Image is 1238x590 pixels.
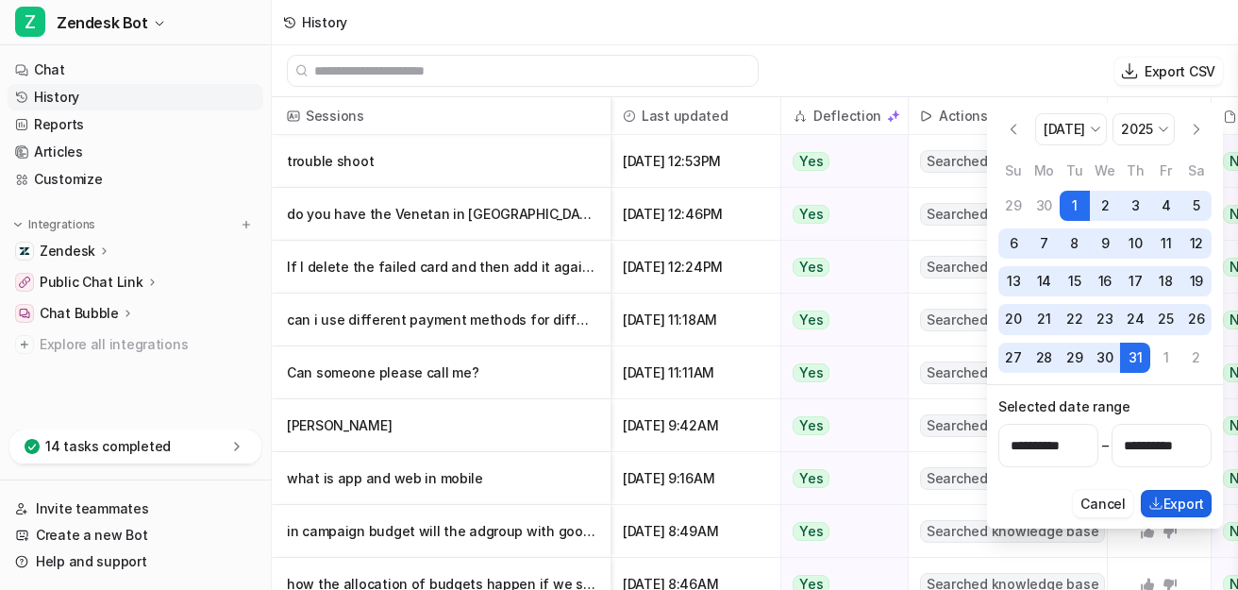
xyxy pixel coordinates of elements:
span: Yes [793,522,829,541]
p: do you have the Venetan in [GEOGRAPHIC_DATA] blueprinted, specifically the expo halls and ca [287,188,595,241]
span: Searched knowledge base [920,150,1105,173]
button: Wednesday, July 30th, 2025, selected [1090,343,1120,373]
span: Searched knowledge base [920,362,1105,384]
span: Searched knowledge base [920,203,1105,226]
div: History [302,12,347,32]
img: expand menu [11,218,25,231]
span: Yes [793,469,829,488]
button: Thursday, July 17th, 2025, selected [1120,266,1150,296]
button: Tuesday, July 1st, 2025, selected [1060,191,1090,221]
p: in campaign budget will the adgroup with good clicks allocate with high budget [287,505,595,558]
th: Friday [1150,160,1180,181]
button: Send a message… [324,498,354,529]
button: Home [295,8,331,43]
p: 14 tasks completed [45,437,171,456]
a: Chat [8,57,263,83]
div: what's your playground vs public chat? [74,109,362,150]
th: Thursday [1120,160,1150,181]
span: Searched knowledge base [920,309,1105,331]
th: Saturday [1181,160,1212,181]
b: [PERSON_NAME][EMAIL_ADDRESS][PERSON_NAME][DOMAIN_NAME] [30,214,287,266]
span: Searched knowledge base [920,520,1105,543]
button: Friday, July 4th, 2025, selected [1150,191,1180,221]
textarea: Message… [16,466,361,498]
button: Tuesday, July 29th, 2025, selected [1060,343,1090,373]
a: Articles [8,139,263,165]
button: Yes [781,399,897,452]
div: Operator says… [15,165,362,368]
button: Thursday, July 31st, 2025, selected [1120,343,1150,373]
span: [DATE] 8:49AM [619,505,773,558]
button: Wednesday, July 2nd, 2025, selected [1090,191,1120,221]
span: Explore all integrations [40,329,256,360]
button: Thursday, July 3rd, 2025, selected [1120,191,1150,221]
span: [DATE] 12:53PM [619,135,773,188]
span: Sessions [279,97,603,135]
div: Operator • Just now [30,330,144,342]
span: [DATE] 11:11AM [619,346,773,399]
span: Searched knowledge base [920,256,1105,278]
button: Cancel [1073,490,1132,517]
span: Yes [793,363,829,382]
a: Explore all integrations [8,331,263,358]
button: Friday, July 11th, 2025, selected [1150,228,1180,259]
p: what is app and web in mobile [287,452,595,505]
button: Yes [781,188,897,241]
button: Sunday, July 13th, 2025, selected [998,266,1029,296]
button: Friday, July 25th, 2025, selected [1150,304,1180,334]
p: Zendesk [40,242,95,261]
button: Tuesday, July 8th, 2025, selected [1060,228,1090,259]
a: History [8,84,263,110]
span: [DATE] 9:16AM [619,452,773,505]
span: Zendesk Bot [57,9,148,36]
button: Saturday, July 26th, 2025, selected [1181,304,1212,334]
button: Go to the Previous Month [998,114,1029,144]
span: [DATE] 12:46PM [619,188,773,241]
button: Yes [781,294,897,346]
button: Saturday, July 19th, 2025, selected [1181,266,1212,296]
button: Monday, July 14th, 2025, selected [1029,266,1059,296]
button: Monday, July 7th, 2025, selected [1029,228,1059,259]
a: Customize [8,166,263,193]
span: Searched knowledge base [920,467,1105,490]
span: [DATE] 11:18AM [619,294,773,346]
div: Close [331,8,365,42]
button: Saturday, July 12th, 2025, selected [1181,228,1212,259]
p: [PERSON_NAME] [287,399,595,452]
h2: Deflection [813,97,881,135]
th: Monday [1029,160,1059,181]
div: You’ll get replies here and in your email:✉️[PERSON_NAME][EMAIL_ADDRESS][PERSON_NAME][DOMAIN_NAME... [15,165,309,327]
div: what's your playground vs public chat? [89,120,347,139]
img: explore all integrations [15,335,34,354]
span: [DATE] 9:42AM [619,399,773,452]
div: Shubham says… [15,109,362,165]
div: Our usual reply time 🕒 [30,278,294,315]
button: go back [12,8,48,43]
p: The team can also help [92,24,235,42]
input: Start date [998,424,1098,467]
img: Chat Bubble [19,308,30,319]
button: Friday, August 1st, 2025 [1150,343,1180,373]
h2: Actions [939,97,988,135]
button: Monday, June 30th, 2025 [1029,191,1059,221]
button: Integrations [8,215,101,234]
button: Export selected date range [1141,490,1212,517]
span: Yes [793,416,829,435]
span: Z [15,7,45,37]
button: Yes [781,505,897,558]
h2: Feedback [1140,97,1202,135]
button: Yes [781,241,897,294]
button: Wednesday, July 16th, 2025, selected [1090,266,1120,296]
p: Chat Bubble [40,304,119,323]
span: – [1102,436,1109,455]
span: Yes [793,258,829,277]
button: Sunday, July 27th, 2025, selected [998,343,1029,373]
span: Yes [793,152,829,171]
img: menu_add.svg [240,218,253,231]
button: Yes [781,452,897,505]
button: Friday, July 18th, 2025, selected [1150,266,1180,296]
span: Yes [793,311,829,329]
button: Monday, July 21st, 2025, selected [1029,304,1059,334]
button: Thursday, July 24th, 2025, selected [1120,304,1150,334]
img: Profile image for Operator [54,10,84,41]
